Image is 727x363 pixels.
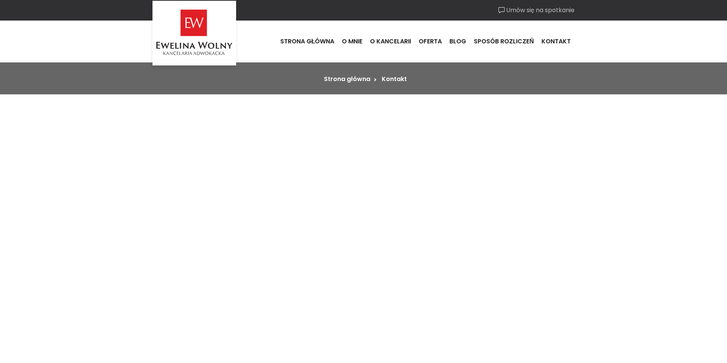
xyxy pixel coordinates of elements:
[338,31,366,52] a: O mnie
[446,31,470,52] a: Blog
[470,31,538,52] a: Sposób rozliczeń
[276,31,338,52] a: Strona główna
[498,6,575,15] a: Umów się na spotkanie
[366,31,415,52] a: O kancelarii
[324,75,370,83] a: Strona główna
[382,75,407,84] li: Kontakt
[538,31,575,52] a: Kontakt
[415,31,446,52] a: Oferta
